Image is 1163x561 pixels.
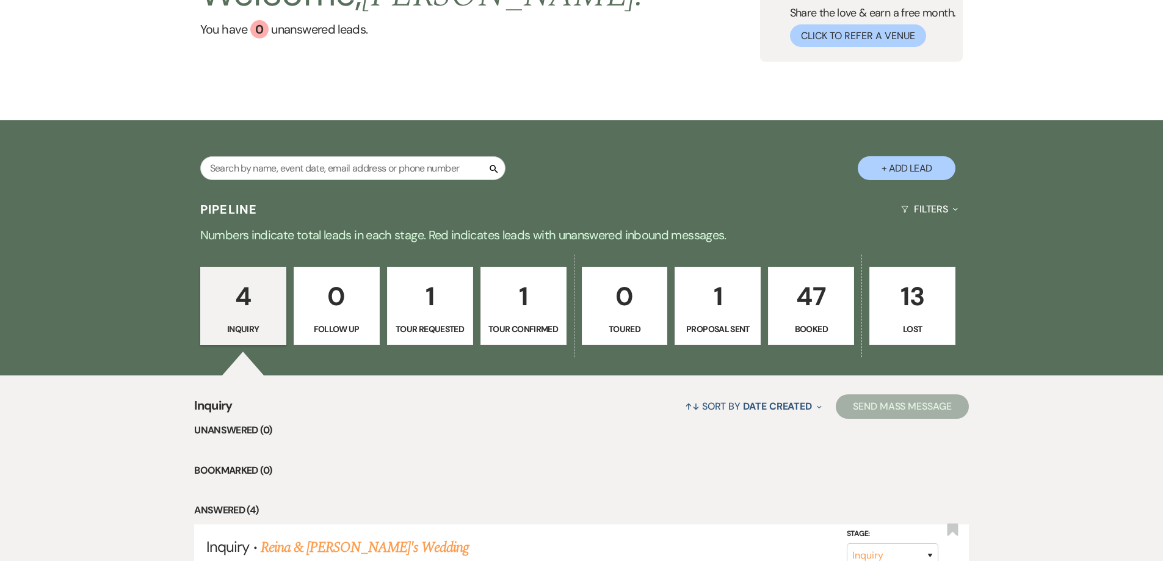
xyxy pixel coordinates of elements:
a: 1Proposal Sent [675,267,761,345]
p: 0 [302,276,372,317]
a: 4Inquiry [200,267,286,345]
input: Search by name, event date, email address or phone number [200,156,505,180]
li: Bookmarked (0) [194,463,969,479]
p: 0 [590,276,660,317]
p: Follow Up [302,322,372,336]
a: You have 0 unanswered leads. [200,20,644,38]
li: Unanswered (0) [194,422,969,438]
a: 0Toured [582,267,668,345]
p: 13 [877,276,947,317]
p: 1 [488,276,559,317]
a: 13Lost [869,267,955,345]
a: 0Follow Up [294,267,380,345]
button: Filters [896,193,963,225]
label: Stage: [847,527,938,541]
p: Booked [776,322,846,336]
li: Answered (4) [194,502,969,518]
button: Click to Refer a Venue [790,24,926,47]
span: ↑↓ [685,400,700,413]
a: 1Tour Confirmed [480,267,567,345]
span: Inquiry [206,537,249,556]
button: Send Mass Message [836,394,969,419]
p: 1 [683,276,753,317]
a: 47Booked [768,267,854,345]
p: Lost [877,322,947,336]
p: Proposal Sent [683,322,753,336]
p: Tour Confirmed [488,322,559,336]
p: Toured [590,322,660,336]
p: 4 [208,276,278,317]
p: 1 [395,276,465,317]
p: 47 [776,276,846,317]
span: Inquiry [194,396,233,422]
p: Tour Requested [395,322,465,336]
p: Numbers indicate total leads in each stage. Red indicates leads with unanswered inbound messages. [142,225,1021,245]
span: Date Created [743,400,812,413]
button: + Add Lead [858,156,955,180]
p: Inquiry [208,322,278,336]
button: Sort By Date Created [680,390,827,422]
h3: Pipeline [200,201,258,218]
div: 0 [250,20,269,38]
a: Reina & [PERSON_NAME]'s Wedding [261,537,469,559]
a: 1Tour Requested [387,267,473,345]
